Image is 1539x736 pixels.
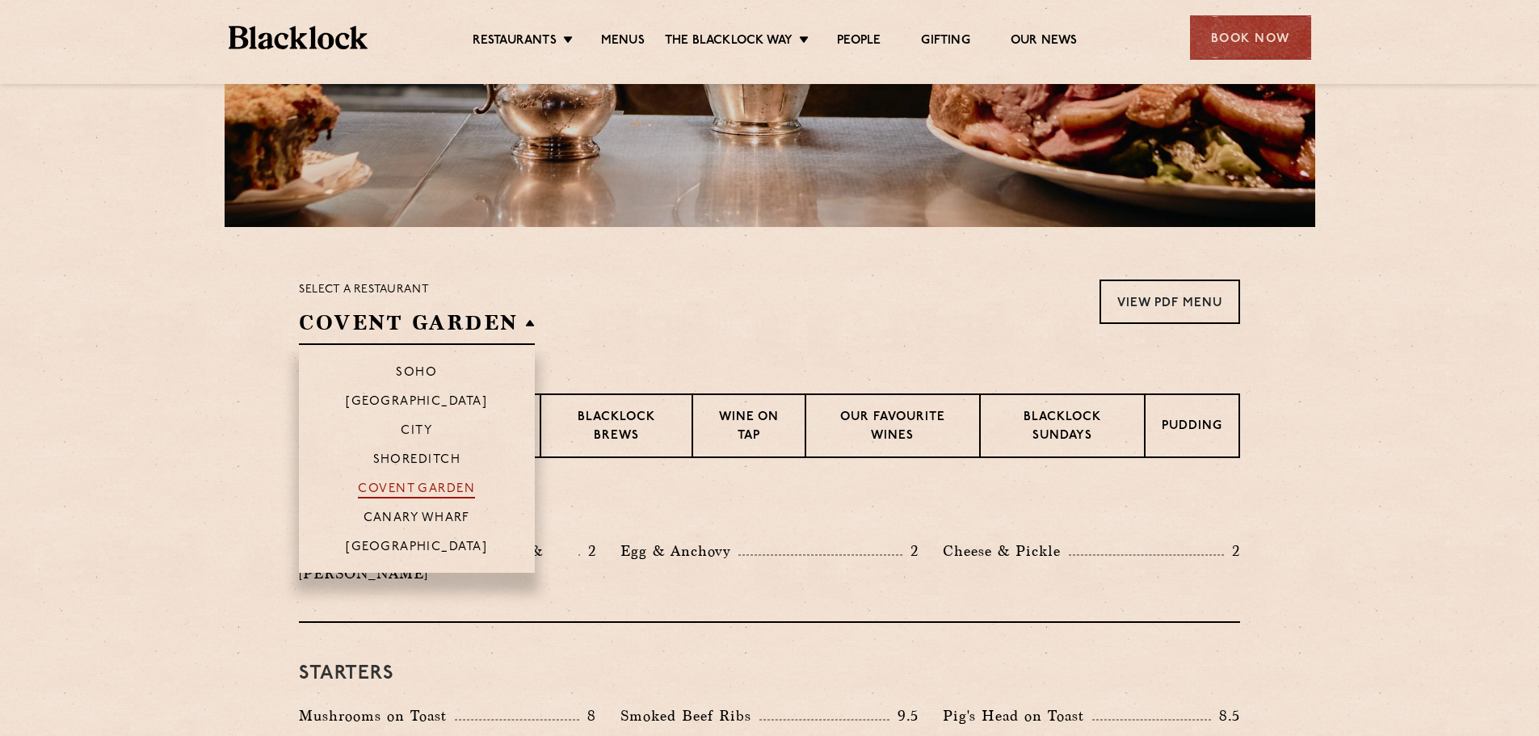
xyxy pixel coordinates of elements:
[889,705,919,726] p: 9.5
[396,366,437,382] p: Soho
[665,33,793,51] a: The Blacklock Way
[943,540,1069,562] p: Cheese & Pickle
[902,540,919,561] p: 2
[346,540,487,557] p: [GEOGRAPHIC_DATA]
[620,704,759,727] p: Smoked Beef Ribs
[620,540,738,562] p: Egg & Anchovy
[346,395,487,411] p: [GEOGRAPHIC_DATA]
[373,453,461,469] p: Shoreditch
[299,280,535,301] p: Select a restaurant
[1224,540,1240,561] p: 2
[1190,15,1311,60] div: Book Now
[358,482,475,498] p: Covent Garden
[580,540,596,561] p: 2
[299,704,455,727] p: Mushrooms on Toast
[299,498,1240,519] h3: Pre Chop Bites
[299,309,535,345] h2: Covent Garden
[997,409,1128,447] p: Blacklock Sundays
[299,663,1240,684] h3: Starters
[822,409,962,447] p: Our favourite wines
[1011,33,1078,51] a: Our News
[579,705,596,726] p: 8
[473,33,557,51] a: Restaurants
[557,409,675,447] p: Blacklock Brews
[364,511,470,528] p: Canary Wharf
[837,33,881,51] a: People
[1211,705,1240,726] p: 8.5
[601,33,645,51] a: Menus
[1100,280,1240,324] a: View PDF Menu
[921,33,969,51] a: Gifting
[709,409,788,447] p: Wine on Tap
[229,26,368,49] img: BL_Textured_Logo-footer-cropped.svg
[943,704,1092,727] p: Pig's Head on Toast
[401,424,432,440] p: City
[1162,418,1222,438] p: Pudding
